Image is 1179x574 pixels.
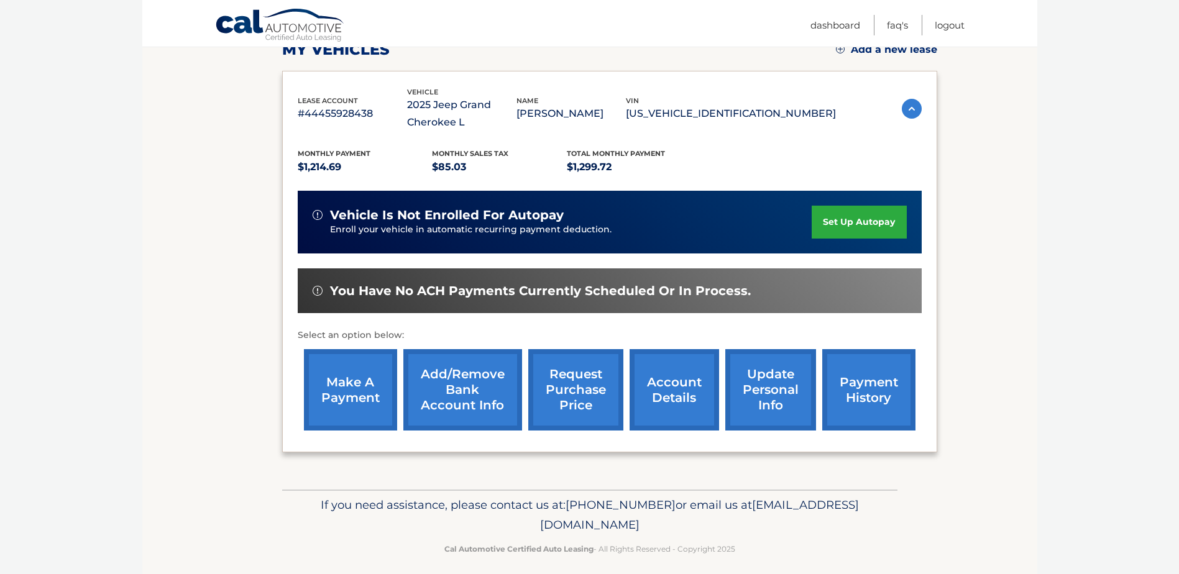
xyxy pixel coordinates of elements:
[298,328,922,343] p: Select an option below:
[298,149,370,158] span: Monthly Payment
[432,158,567,176] p: $85.03
[290,542,889,555] p: - All Rights Reserved - Copyright 2025
[836,45,845,53] img: add.svg
[935,15,965,35] a: Logout
[626,105,836,122] p: [US_VEHICLE_IDENTIFICATION_NUMBER]
[567,158,702,176] p: $1,299.72
[298,158,433,176] p: $1,214.69
[902,99,922,119] img: accordion-active.svg
[566,498,676,512] span: [PHONE_NUMBER]
[444,544,594,553] strong: Cal Automotive Certified Auto Leasing
[567,149,665,158] span: Total Monthly Payment
[298,96,358,105] span: lease account
[812,206,906,239] a: set up autopay
[313,286,323,296] img: alert-white.svg
[298,105,407,122] p: #44455928438
[810,15,860,35] a: Dashboard
[630,349,719,430] a: account details
[516,105,626,122] p: [PERSON_NAME]
[290,495,889,535] p: If you need assistance, please contact us at: or email us at
[626,96,639,105] span: vin
[330,207,564,223] span: vehicle is not enrolled for autopay
[407,88,438,96] span: vehicle
[836,43,937,56] a: Add a new lease
[403,349,522,430] a: Add/Remove bank account info
[304,349,397,430] a: make a payment
[516,96,538,105] span: name
[330,223,812,237] p: Enroll your vehicle in automatic recurring payment deduction.
[887,15,908,35] a: FAQ's
[313,210,323,220] img: alert-white.svg
[822,349,915,430] a: payment history
[432,149,508,158] span: Monthly sales Tax
[528,349,623,430] a: request purchase price
[282,40,390,59] h2: my vehicles
[330,283,751,299] span: You have no ACH payments currently scheduled or in process.
[407,96,516,131] p: 2025 Jeep Grand Cherokee L
[540,498,859,532] span: [EMAIL_ADDRESS][DOMAIN_NAME]
[215,8,346,44] a: Cal Automotive
[725,349,816,430] a: update personal info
